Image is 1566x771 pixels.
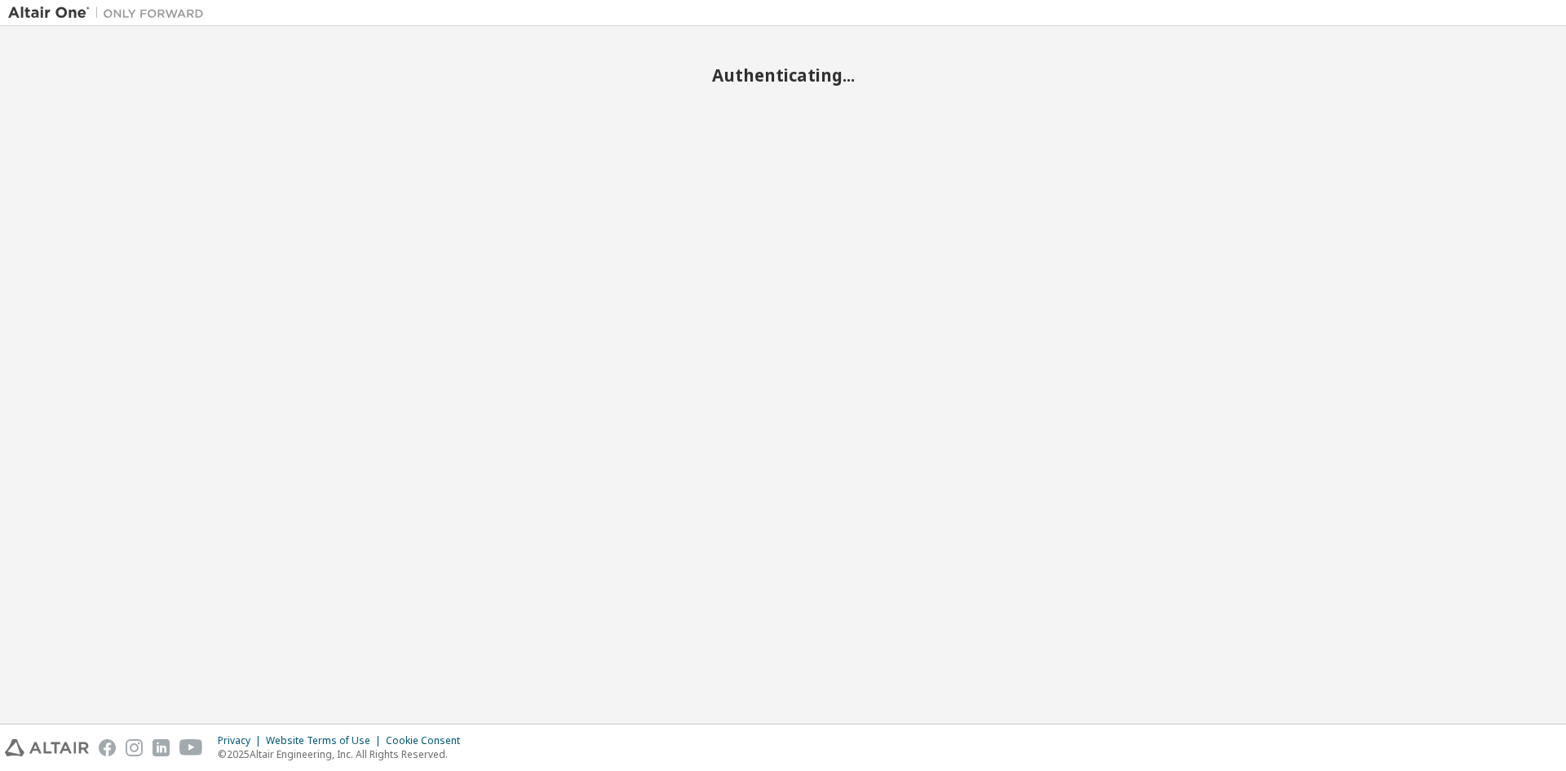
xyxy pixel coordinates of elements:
[99,739,116,756] img: facebook.svg
[266,734,386,747] div: Website Terms of Use
[218,747,470,761] p: © 2025 Altair Engineering, Inc. All Rights Reserved.
[386,734,470,747] div: Cookie Consent
[179,739,203,756] img: youtube.svg
[218,734,266,747] div: Privacy
[126,739,143,756] img: instagram.svg
[8,5,212,21] img: Altair One
[8,64,1558,86] h2: Authenticating...
[5,739,89,756] img: altair_logo.svg
[153,739,170,756] img: linkedin.svg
